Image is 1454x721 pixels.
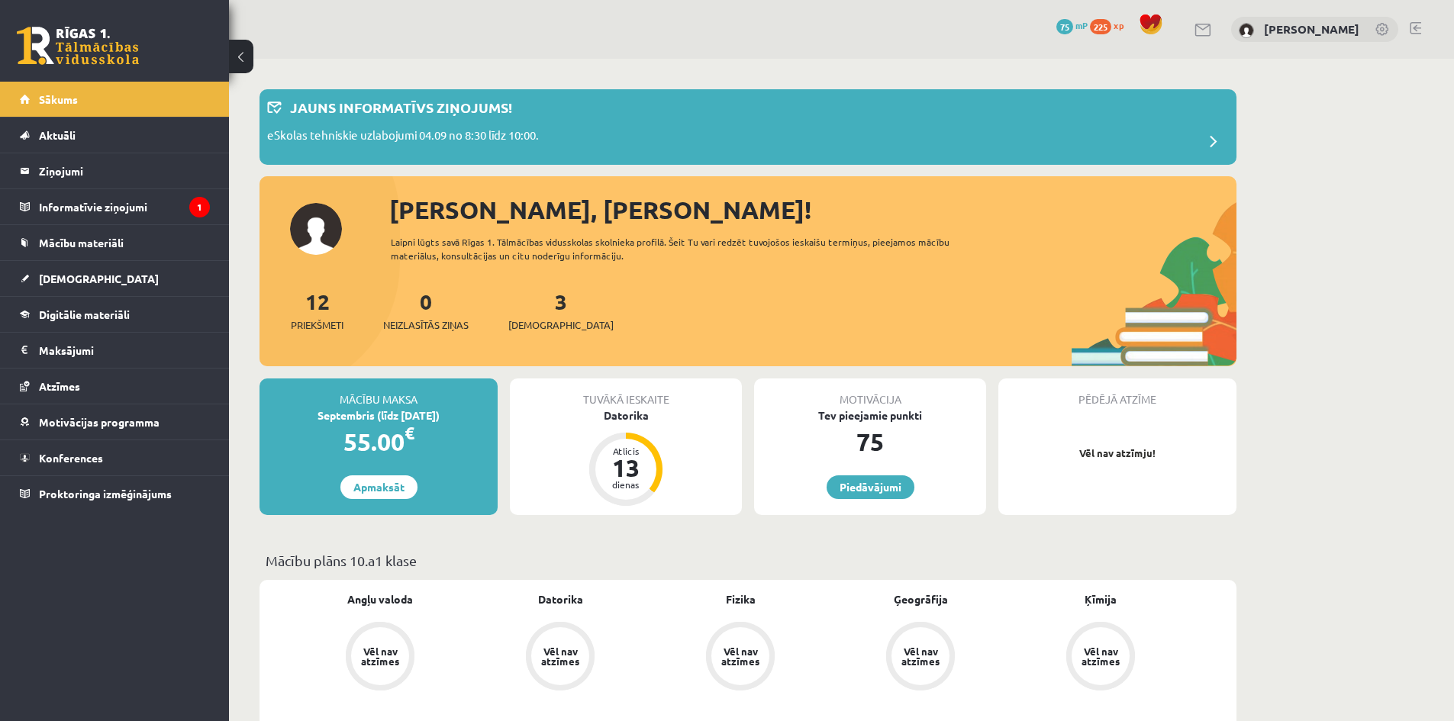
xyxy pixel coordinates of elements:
[470,622,650,694] a: Vēl nav atzīmes
[17,27,139,65] a: Rīgas 1. Tālmācības vidusskola
[39,272,159,285] span: [DEMOGRAPHIC_DATA]
[39,451,103,465] span: Konferences
[290,97,512,117] p: Jauns informatīvs ziņojums!
[20,369,210,404] a: Atzīmes
[20,189,210,224] a: Informatīvie ziņojumi1
[267,127,539,148] p: eSkolas tehniskie uzlabojumi 04.09 no 8:30 līdz 10:00.
[359,646,401,666] div: Vēl nav atzīmes
[754,407,986,423] div: Tev pieejamie punkti
[340,475,418,499] a: Apmaksāt
[510,407,742,423] div: Datorika
[1056,19,1073,34] span: 75
[510,407,742,508] a: Datorika Atlicis 13 dienas
[510,378,742,407] div: Tuvākā ieskaite
[389,192,1236,228] div: [PERSON_NAME], [PERSON_NAME]!
[603,446,649,455] div: Atlicis
[1264,21,1359,37] a: [PERSON_NAME]
[39,333,210,368] legend: Maksājumi
[1114,19,1124,31] span: xp
[260,423,498,460] div: 55.00
[1011,622,1191,694] a: Vēl nav atzīmes
[290,622,470,694] a: Vēl nav atzīmes
[603,455,649,480] div: 13
[20,261,210,296] a: [DEMOGRAPHIC_DATA]
[291,288,343,333] a: 12Priekšmeti
[39,92,78,106] span: Sākums
[1075,19,1088,31] span: mP
[266,550,1230,571] p: Mācību plāns 10.a1 klase
[260,378,498,407] div: Mācību maksa
[347,591,413,607] a: Angļu valoda
[39,153,210,188] legend: Ziņojumi
[20,440,210,475] a: Konferences
[20,476,210,511] a: Proktoringa izmēģinājums
[39,236,124,249] span: Mācību materiāli
[20,333,210,368] a: Maksājumi
[1056,19,1088,31] a: 75 mP
[1090,19,1111,34] span: 225
[291,317,343,333] span: Priekšmeti
[1006,446,1229,461] p: Vēl nav atzīmju!
[20,153,210,188] a: Ziņojumi
[20,297,210,332] a: Digitālie materiāli
[20,225,210,260] a: Mācību materiāli
[1085,591,1117,607] a: Ķīmija
[20,82,210,117] a: Sākums
[383,317,469,333] span: Neizlasītās ziņas
[189,197,210,217] i: 1
[508,317,614,333] span: [DEMOGRAPHIC_DATA]
[20,404,210,439] a: Motivācijas programma
[1079,646,1122,666] div: Vēl nav atzīmes
[719,646,762,666] div: Vēl nav atzīmes
[39,189,210,224] legend: Informatīvie ziņojumi
[998,378,1236,407] div: Pēdējā atzīme
[39,379,80,393] span: Atzīmes
[894,591,948,607] a: Ģeogrāfija
[726,591,756,607] a: Fizika
[754,423,986,460] div: 75
[827,475,914,499] a: Piedāvājumi
[383,288,469,333] a: 0Neizlasītās ziņas
[1239,23,1254,38] img: Sigita Firleja
[899,646,942,666] div: Vēl nav atzīmes
[39,307,130,321] span: Digitālie materiāli
[830,622,1011,694] a: Vēl nav atzīmes
[39,487,172,501] span: Proktoringa izmēģinājums
[603,480,649,489] div: dienas
[405,422,414,444] span: €
[20,117,210,153] a: Aktuāli
[754,378,986,407] div: Motivācija
[508,288,614,333] a: 3[DEMOGRAPHIC_DATA]
[538,591,583,607] a: Datorika
[267,97,1229,157] a: Jauns informatīvs ziņojums! eSkolas tehniskie uzlabojumi 04.09 no 8:30 līdz 10:00.
[1090,19,1131,31] a: 225 xp
[650,622,830,694] a: Vēl nav atzīmes
[39,128,76,142] span: Aktuāli
[39,415,160,429] span: Motivācijas programma
[391,235,977,262] div: Laipni lūgts savā Rīgas 1. Tālmācības vidusskolas skolnieka profilā. Šeit Tu vari redzēt tuvojošo...
[260,407,498,423] div: Septembris (līdz [DATE])
[539,646,582,666] div: Vēl nav atzīmes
